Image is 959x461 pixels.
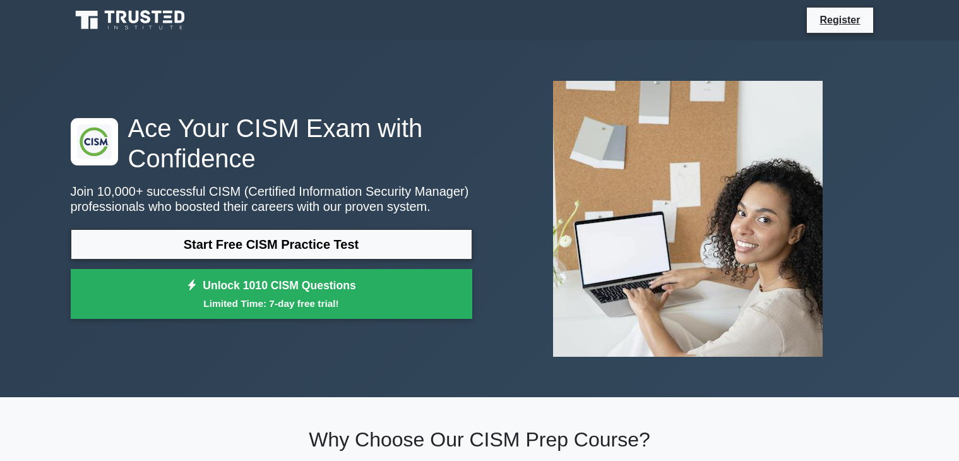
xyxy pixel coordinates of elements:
a: Start Free CISM Practice Test [71,229,472,260]
a: Unlock 1010 CISM QuestionsLimited Time: 7-day free trial! [71,269,472,320]
small: Limited Time: 7-day free trial! [86,296,456,311]
p: Join 10,000+ successful CISM (Certified Information Security Manager) professionals who boosted t... [71,184,472,214]
h1: Ace Your CISM Exam with Confidence [71,113,472,174]
h2: Why Choose Our CISM Prep Course? [71,428,889,452]
a: Register [812,12,867,28]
